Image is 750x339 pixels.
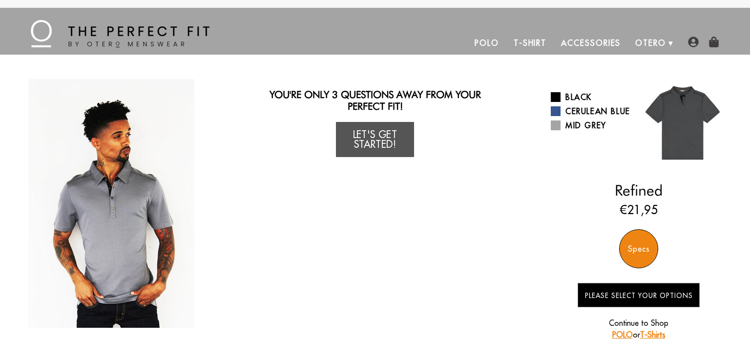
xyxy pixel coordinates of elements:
h2: Refined [551,181,727,199]
button: Please Select Your Options [578,283,700,307]
img: shopping-bag-icon.png [708,37,719,47]
a: Mid Grey [551,120,631,131]
span: Please Select Your Options [585,291,693,300]
a: T-Shirt [506,31,554,55]
a: Black [551,91,631,103]
a: Polo [467,31,506,55]
ins: €21,95 [620,201,658,219]
img: user-account-icon.png [688,37,699,47]
img: IMG_2031_copy_1024x1024_2x_bad813e2-b124-488f-88d7-6e2f6b922bc1_340x.jpg [28,79,194,328]
img: The Perfect Fit - by Otero Menswear - Logo [31,20,209,47]
img: 021.jpg [639,79,727,167]
div: 1 / 4 [23,79,199,328]
a: Cerulean Blue [551,105,631,117]
div: Specs [619,229,658,268]
a: Let's Get Started! [336,122,414,157]
a: Otero [628,31,673,55]
h2: You're only 3 questions away from your perfect fit! [259,89,491,112]
a: Accessories [554,31,628,55]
